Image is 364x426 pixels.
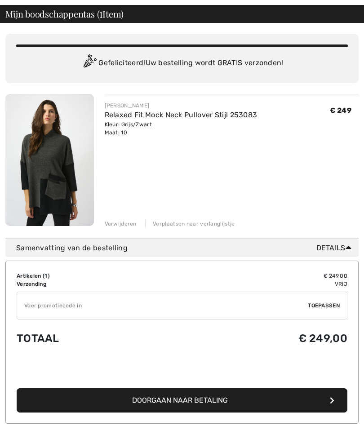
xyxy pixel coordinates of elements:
font: Item) [102,8,124,20]
font: Kleur: Grijs/Zwart [105,121,152,128]
font: Uw bestelling wordt GRATIS verzonden! [146,58,284,67]
font: Toepassen [308,302,340,309]
font: Vrij [335,281,347,287]
font: Gefeliciteerd! [98,58,145,67]
font: Verzending [17,281,46,287]
input: Promotiecode [17,292,308,319]
font: ) [48,273,49,279]
font: € 249,00 [324,273,347,279]
font: € 249,00 [298,332,347,345]
font: Details [316,244,346,252]
font: Samenvatting van de bestelling [16,244,128,252]
font: 1 [99,5,102,21]
font: Mijn boodschappentas ( [5,8,99,20]
font: Verwijderen [105,221,137,227]
img: Relaxed Fit Mock Neck Pullover Stijl 253083 [5,94,94,226]
font: Maat: 10 [105,129,127,136]
font: € 249 [330,106,352,115]
a: Relaxed Fit Mock Neck Pullover Stijl 253083 [105,111,257,119]
img: Congratulation2.svg [80,54,98,72]
font: Artikelen ( [17,273,44,279]
font: [PERSON_NAME] [105,102,150,109]
font: Doorgaan naar betaling [132,396,228,404]
button: Doorgaan naar betaling [17,388,347,413]
iframe: PayPal [17,360,347,385]
font: Verplaatsen naar verlanglijstje [153,221,235,227]
font: Totaal [17,332,59,345]
font: 1 [44,273,47,279]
